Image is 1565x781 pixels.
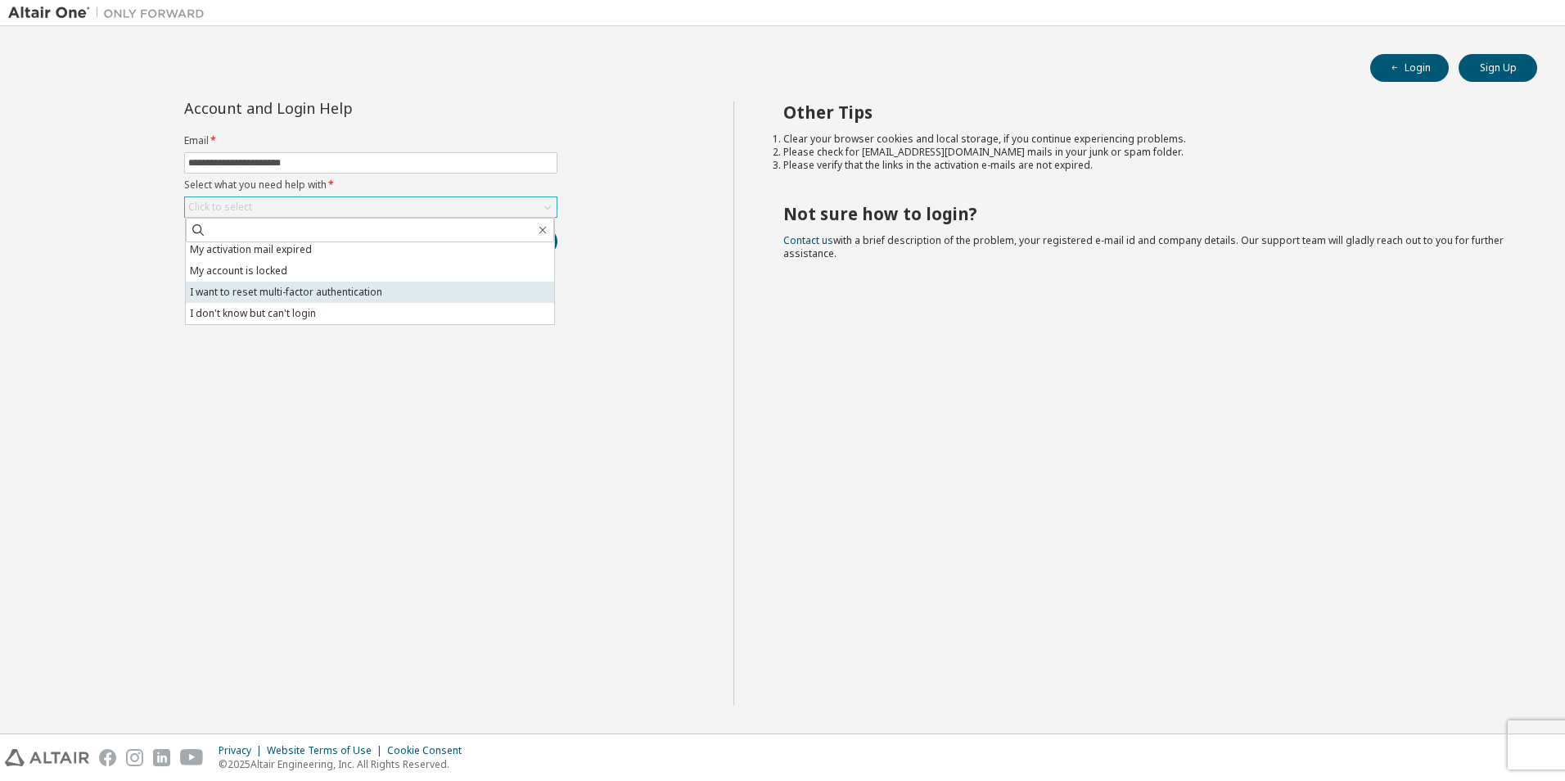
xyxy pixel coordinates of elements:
[783,233,833,247] a: Contact us
[5,749,89,766] img: altair_logo.svg
[8,5,213,21] img: Altair One
[783,146,1509,159] li: Please check for [EMAIL_ADDRESS][DOMAIN_NAME] mails in your junk or spam folder.
[783,102,1509,123] h2: Other Tips
[186,239,554,260] li: My activation mail expired
[1459,54,1537,82] button: Sign Up
[153,749,170,766] img: linkedin.svg
[387,744,471,757] div: Cookie Consent
[185,197,557,217] div: Click to select
[267,744,387,757] div: Website Terms of Use
[219,757,471,771] p: © 2025 Altair Engineering, Inc. All Rights Reserved.
[219,744,267,757] div: Privacy
[99,749,116,766] img: facebook.svg
[184,178,557,192] label: Select what you need help with
[783,133,1509,146] li: Clear your browser cookies and local storage, if you continue experiencing problems.
[180,749,204,766] img: youtube.svg
[783,159,1509,172] li: Please verify that the links in the activation e-mails are not expired.
[184,102,483,115] div: Account and Login Help
[126,749,143,766] img: instagram.svg
[1370,54,1449,82] button: Login
[783,233,1504,260] span: with a brief description of the problem, your registered e-mail id and company details. Our suppo...
[188,201,252,214] div: Click to select
[783,203,1509,224] h2: Not sure how to login?
[184,134,557,147] label: Email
